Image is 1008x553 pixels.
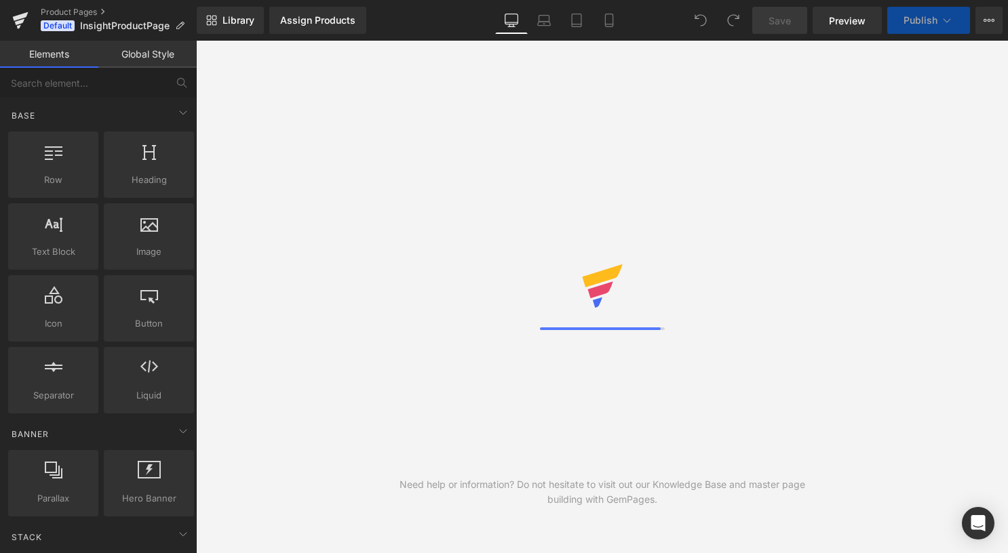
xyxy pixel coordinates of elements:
button: More [975,7,1003,34]
span: Hero Banner [108,491,190,506]
span: Stack [10,531,43,544]
span: Save [769,14,791,28]
button: Publish [887,7,970,34]
div: Need help or information? Do not hesitate to visit out our Knowledge Base and master page buildin... [399,477,805,507]
a: Tablet [560,7,593,34]
span: Parallax [12,491,94,506]
span: Publish [904,15,937,26]
button: Undo [687,7,714,34]
span: Default [41,20,75,31]
span: Heading [108,173,190,187]
span: Button [108,316,190,331]
div: Assign Products [280,15,355,26]
a: Desktop [495,7,528,34]
a: Global Style [98,41,197,68]
span: Icon [12,316,94,331]
button: Redo [720,7,747,34]
a: Product Pages [41,7,197,18]
span: Preview [829,14,866,28]
span: Liquid [108,388,190,403]
a: Preview [813,7,882,34]
span: Separator [12,388,94,403]
span: Library [222,14,254,26]
div: Open Intercom Messenger [962,507,994,539]
span: Banner [10,428,50,441]
a: Laptop [528,7,560,34]
span: Image [108,245,190,259]
a: New Library [197,7,264,34]
span: Row [12,173,94,187]
span: Text Block [12,245,94,259]
span: Base [10,109,37,122]
a: Mobile [593,7,625,34]
span: InsightProductPage [80,20,170,31]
